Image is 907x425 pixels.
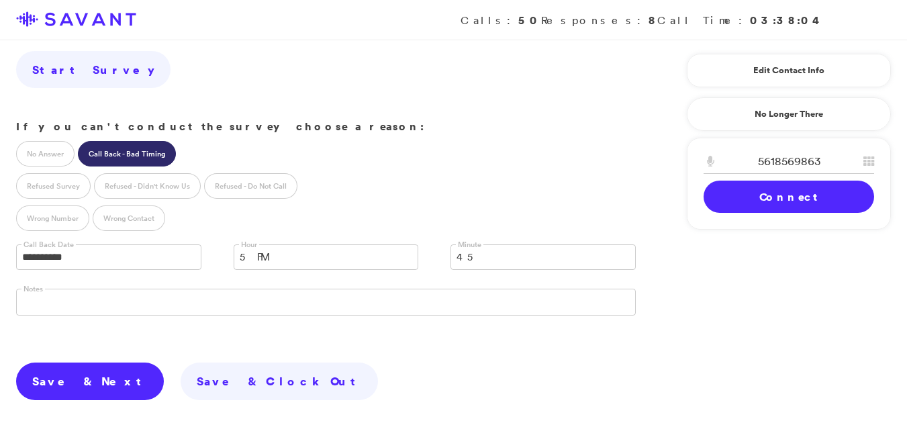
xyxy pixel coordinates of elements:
label: Wrong Number [16,205,89,231]
strong: 8 [649,13,657,28]
label: Call Back - Bad Timing [78,141,176,167]
a: Edit Contact Info [704,60,874,81]
label: Refused - Do Not Call [204,173,297,199]
label: Refused - Didn't Know Us [94,173,201,199]
a: Start Survey [16,51,171,89]
span: 5 PM [240,245,395,269]
label: Hour [239,240,259,250]
strong: 03:38:04 [750,13,824,28]
label: Wrong Contact [93,205,165,231]
strong: If you can't conduct the survey choose a reason: [16,119,424,134]
label: Notes [21,284,45,294]
a: Save & Clock Out [181,363,378,400]
label: Call Back Date [21,240,76,250]
a: No Longer There [687,97,891,131]
a: Save & Next [16,363,164,400]
label: Refused Survey [16,173,91,199]
label: Minute [456,240,483,250]
a: Connect [704,181,874,213]
label: No Answer [16,141,75,167]
span: 45 [457,245,612,269]
strong: 50 [518,13,541,28]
